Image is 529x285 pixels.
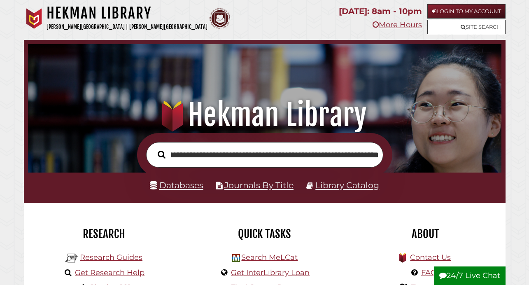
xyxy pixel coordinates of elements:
[47,4,207,22] h1: Hekman Library
[410,253,451,262] a: Contact Us
[427,4,506,19] a: Login to My Account
[210,8,230,29] img: Calvin Theological Seminary
[191,227,339,241] h2: Quick Tasks
[158,150,165,159] i: Search
[65,252,78,264] img: Hekman Library Logo
[231,268,310,277] a: Get InterLibrary Loan
[75,268,144,277] a: Get Research Help
[154,148,170,160] button: Search
[36,97,493,133] h1: Hekman Library
[232,254,240,262] img: Hekman Library Logo
[47,22,207,32] p: [PERSON_NAME][GEOGRAPHIC_DATA] | [PERSON_NAME][GEOGRAPHIC_DATA]
[373,20,422,29] a: More Hours
[427,20,506,34] a: Site Search
[315,180,379,190] a: Library Catalog
[80,253,142,262] a: Research Guides
[241,253,298,262] a: Search MeLCat
[351,227,499,241] h2: About
[339,4,422,19] p: [DATE]: 8am - 10pm
[150,180,203,190] a: Databases
[224,180,294,190] a: Journals By Title
[421,268,440,277] a: FAQs
[30,227,178,241] h2: Research
[24,8,44,29] img: Calvin University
